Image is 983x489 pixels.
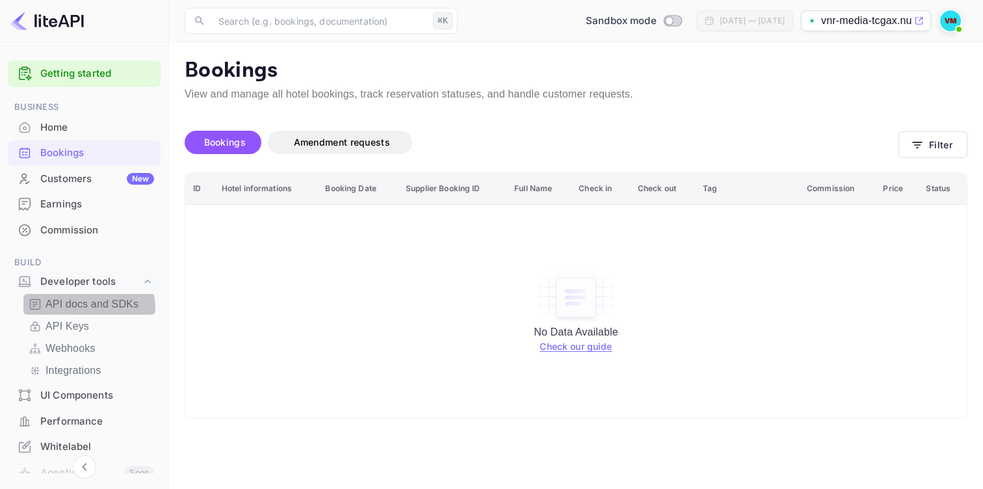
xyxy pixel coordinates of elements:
div: account-settings tabs [185,131,898,154]
a: API docs and SDKs [29,297,150,312]
div: API docs and SDKs [23,294,155,315]
span: Bookings [204,137,246,148]
div: Earnings [8,192,161,217]
img: LiteAPI logo [10,10,84,31]
th: Price [875,173,918,205]
th: Booking Date [317,173,398,205]
div: Performance [8,409,161,434]
div: ⌘K [433,12,452,29]
a: Performance [8,409,161,433]
div: Integrations [23,360,155,381]
a: Bookings [8,140,161,165]
p: View and manage all hotel bookings, track reservation statuses, and handle customer requests. [185,86,967,102]
div: Customers [40,172,154,187]
div: Bookings [40,146,154,161]
p: Bookings [185,58,967,84]
a: Commission [8,218,161,242]
div: Webhooks [23,338,155,359]
a: Earnings [8,192,161,216]
button: Collapse navigation [73,455,96,479]
a: Integrations [29,363,150,378]
th: Hotel informations [214,173,318,205]
th: Supplier Booking ID [398,173,506,205]
p: No Data Available [534,324,618,340]
a: Check our guide [540,341,612,352]
div: Commission [8,218,161,243]
div: Commission [40,223,154,238]
div: Earnings [40,197,154,212]
img: empty-state-table.svg [537,270,615,324]
button: Filter [898,131,967,158]
a: Getting started [40,66,154,81]
div: Developer tools [8,271,161,293]
p: API Keys [46,319,89,334]
th: ID [185,173,214,205]
input: Search (e.g. bookings, documentation) [211,8,428,34]
a: Webhooks [29,341,150,356]
div: UI Components [40,388,154,403]
div: [DATE] — [DATE] [720,15,785,27]
div: API Keys [23,316,155,337]
div: CustomersNew [8,166,161,192]
th: Check in [571,173,630,205]
img: VNR Media [940,10,961,31]
a: API Keys [29,319,150,334]
div: Performance [40,414,154,429]
table: booking table [185,173,967,419]
th: Status [918,173,967,205]
th: Commission [799,173,875,205]
a: UI Components [8,383,161,407]
p: vnr-media-tcgax.nuitee... [821,13,911,29]
div: Bookings [8,140,161,166]
th: Full Name [506,173,571,205]
th: Check out [630,173,695,205]
p: Integrations [46,363,101,378]
div: UI Components [8,383,161,408]
div: Switch to Production mode [581,14,687,29]
span: Amendment requests [294,137,390,148]
div: Developer tools [40,274,141,289]
th: Tag [695,173,799,205]
span: Business [8,100,161,114]
div: Home [40,120,154,135]
span: Build [8,256,161,270]
div: Whitelabel [40,440,154,455]
p: API docs and SDKs [46,297,138,312]
div: Home [8,115,161,140]
div: Whitelabel [8,434,161,460]
a: CustomersNew [8,166,161,191]
a: Whitelabel [8,434,161,458]
p: Webhooks [46,341,96,356]
div: New [127,173,154,185]
div: Getting started [8,60,161,87]
a: Home [8,115,161,139]
span: Sandbox mode [586,14,657,29]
